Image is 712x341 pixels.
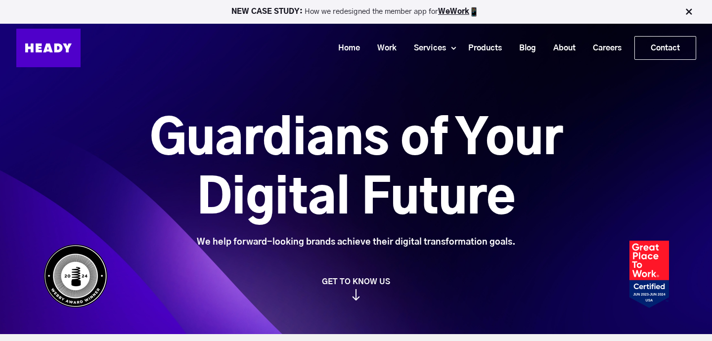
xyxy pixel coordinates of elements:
[94,237,618,248] div: We help forward-looking brands achieve their digital transformation goals.
[39,277,674,300] a: GET TO KNOW US
[469,7,479,17] img: app emoji
[507,39,541,57] a: Blog
[456,39,507,57] a: Products
[44,244,108,308] img: Heady_WebbyAward_Winner-4
[365,39,401,57] a: Work
[4,7,708,17] p: How we redesigned the member app for
[401,39,451,57] a: Services
[231,8,305,15] strong: NEW CASE STUDY:
[94,110,618,229] h1: Guardians of Your Digital Future
[629,241,669,308] img: Heady_2023_Certification_Badge
[438,8,469,15] a: WeWork
[684,7,694,17] img: Close Bar
[90,36,696,60] div: Navigation Menu
[635,37,696,59] a: Contact
[580,39,626,57] a: Careers
[541,39,580,57] a: About
[352,291,360,302] img: arrow_down
[326,39,365,57] a: Home
[16,29,81,67] img: Heady_Logo_Web-01 (1)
